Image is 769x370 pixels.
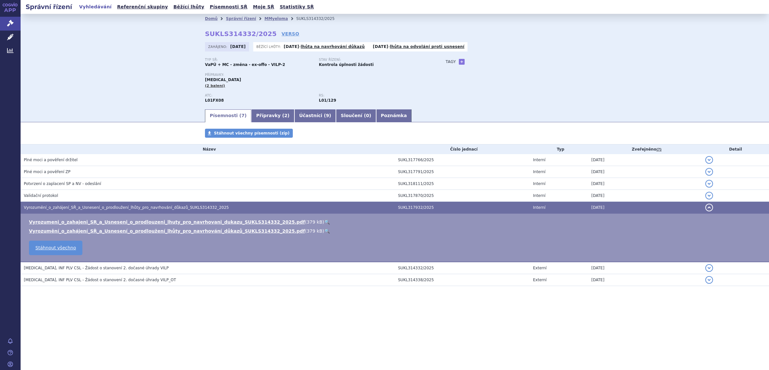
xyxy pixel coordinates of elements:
[205,129,293,138] a: Stáhnout všechny písemnosti (zip)
[205,94,312,97] p: ATC:
[307,219,322,225] span: 379 kB
[24,170,70,174] span: Plné moci a pověření ZP
[324,228,330,234] a: 🔍
[319,62,374,67] strong: Kontrola úplnosti žádosti
[24,266,169,270] span: EMPLICITI, INF PLV CSL - Žádost o stanovení 2. dočasné úhrady VILP
[319,58,426,62] p: Stav řízení:
[284,113,288,118] span: 2
[336,109,376,122] a: Sloučení (0)
[208,3,249,11] a: Písemnosti SŘ
[588,202,702,214] td: [DATE]
[588,144,702,154] th: Zveřejněno
[278,3,316,11] a: Statistiky SŘ
[588,274,702,286] td: [DATE]
[24,193,58,198] span: Validační protokol
[205,78,241,82] span: [MEDICAL_DATA]
[208,44,228,49] span: Zahájeno:
[395,166,530,178] td: SUKL317791/2025
[301,44,365,49] a: lhůta na navrhování důkazů
[705,204,713,211] button: detail
[205,16,218,21] a: Domů
[24,181,101,186] span: Potvrzení o zaplacení SP a NV - odeslání
[533,278,547,282] span: Externí
[319,94,426,97] p: RS:
[319,98,336,103] strong: elotuzumab
[395,154,530,166] td: SUKL317766/2025
[77,3,114,11] a: Vyhledávání
[205,109,251,122] a: Písemnosti (7)
[705,264,713,272] button: detail
[588,262,702,274] td: [DATE]
[251,109,294,122] a: Přípravky (2)
[395,178,530,190] td: SUKL318111/2025
[588,190,702,202] td: [DATE]
[24,158,78,162] span: Plné moci a pověření držitel
[705,156,713,164] button: detail
[705,192,713,199] button: detail
[29,219,305,225] a: Vyrozumeni_o_zahajeni_SR_a_Usneseni_o_prodlouzeni_lhuty_pro_navrhovani_dukazu_SUKLS314332_2025.pdf
[395,202,530,214] td: SUKL317932/2025
[294,109,336,122] a: Účastníci (9)
[205,73,433,77] p: Přípravky:
[373,44,465,49] p: -
[205,58,312,62] p: Typ SŘ:
[21,144,395,154] th: Název
[324,219,330,225] a: 🔍
[533,205,546,210] span: Interní
[205,30,277,38] strong: SUKLS314332/2025
[29,219,763,225] li: ( )
[459,59,465,65] a: +
[702,144,769,154] th: Detail
[226,16,256,21] a: Správní řízení
[115,3,170,11] a: Referenční skupiny
[533,266,547,270] span: Externí
[373,44,388,49] strong: [DATE]
[395,274,530,286] td: SUKL314338/2025
[326,113,329,118] span: 9
[205,98,224,103] strong: ELOTUZUMAB
[705,276,713,284] button: detail
[705,180,713,188] button: detail
[24,278,176,282] span: EMPLICITI, INF PLV CSL - Žádost o stanovení 2. dočasné úhrady VILP_OT
[296,14,343,23] li: SUKLS314332/2025
[533,193,546,198] span: Interní
[656,147,662,152] abbr: (?)
[395,190,530,202] td: SUKL317870/2025
[376,109,412,122] a: Poznámka
[588,166,702,178] td: [DATE]
[171,3,206,11] a: Běžící lhůty
[230,44,246,49] strong: [DATE]
[533,158,546,162] span: Interní
[29,228,305,234] a: Vyrozumění_o_zahájení_SŘ_a_Usnesení_o_prodloužení_lhůty_pro_navrhování_důkazů_SUKLS314332_2025.pdf
[395,262,530,274] td: SUKL314332/2025
[256,44,282,49] span: Běžící lhůty:
[205,84,225,88] span: (2 balení)
[530,144,588,154] th: Typ
[29,228,763,234] li: ( )
[533,170,546,174] span: Interní
[284,44,299,49] strong: [DATE]
[205,62,285,67] strong: VaPÚ + MC - změna - ex-offo - VILP-2
[21,2,77,11] h2: Správní řízení
[390,44,465,49] a: lhůta na odvolání proti usnesení
[282,31,299,37] a: VERSO
[307,228,322,234] span: 379 kB
[705,168,713,176] button: detail
[264,16,288,21] a: MMyeloma
[588,154,702,166] td: [DATE]
[241,113,245,118] span: 7
[395,144,530,154] th: Číslo jednací
[214,131,290,135] span: Stáhnout všechny písemnosti (zip)
[366,113,369,118] span: 0
[251,3,276,11] a: Moje SŘ
[533,181,546,186] span: Interní
[284,44,365,49] p: -
[588,178,702,190] td: [DATE]
[446,58,456,66] h3: Tagy
[24,205,229,210] span: Vyrozumění_o_zahájení_SŘ_a_Usnesení_o_prodloužení_lhůty_pro_navrhování_důkazů_SUKLS314332_2025
[29,241,82,255] a: Stáhnout všechno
